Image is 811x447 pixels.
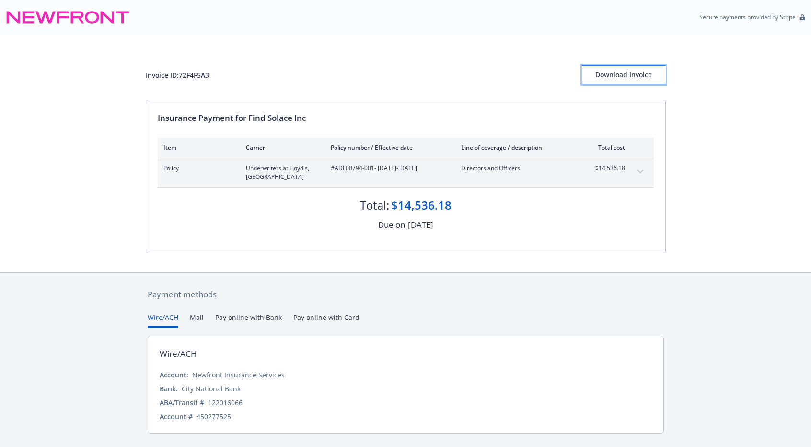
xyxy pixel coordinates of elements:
button: Download Invoice [582,65,666,84]
button: Pay online with Bank [215,312,282,328]
div: City National Bank [182,384,241,394]
span: Underwriters at Lloyd's, [GEOGRAPHIC_DATA] [246,164,315,181]
div: Insurance Payment for Find Solace Inc [158,112,654,124]
span: Policy [163,164,231,173]
div: $14,536.18 [391,197,452,213]
div: Account # [160,412,193,422]
div: Wire/ACH [160,348,197,360]
p: Secure payments provided by Stripe [699,13,796,21]
button: Mail [190,312,204,328]
div: Download Invoice [582,66,666,84]
div: Due on [378,219,405,231]
div: Total: [360,197,389,213]
div: Payment methods [148,288,664,301]
div: Invoice ID: 72F4F5A3 [146,70,209,80]
div: Item [163,143,231,152]
div: Account: [160,370,188,380]
span: #ADL00794-001 - [DATE]-[DATE] [331,164,446,173]
div: Line of coverage / description [461,143,574,152]
div: [DATE] [408,219,433,231]
div: PolicyUnderwriters at Lloyd's, [GEOGRAPHIC_DATA]#ADL00794-001- [DATE]-[DATE]Directors and Officer... [158,158,654,187]
button: Pay online with Card [293,312,359,328]
div: 122016066 [208,398,243,408]
div: Total cost [589,143,625,152]
div: Newfront Insurance Services [192,370,285,380]
div: Bank: [160,384,178,394]
span: Directors and Officers [461,164,574,173]
div: 450277525 [197,412,231,422]
div: Policy number / Effective date [331,143,446,152]
div: Carrier [246,143,315,152]
button: Wire/ACH [148,312,178,328]
button: expand content [633,164,648,179]
span: $14,536.18 [589,164,625,173]
div: ABA/Transit # [160,398,204,408]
